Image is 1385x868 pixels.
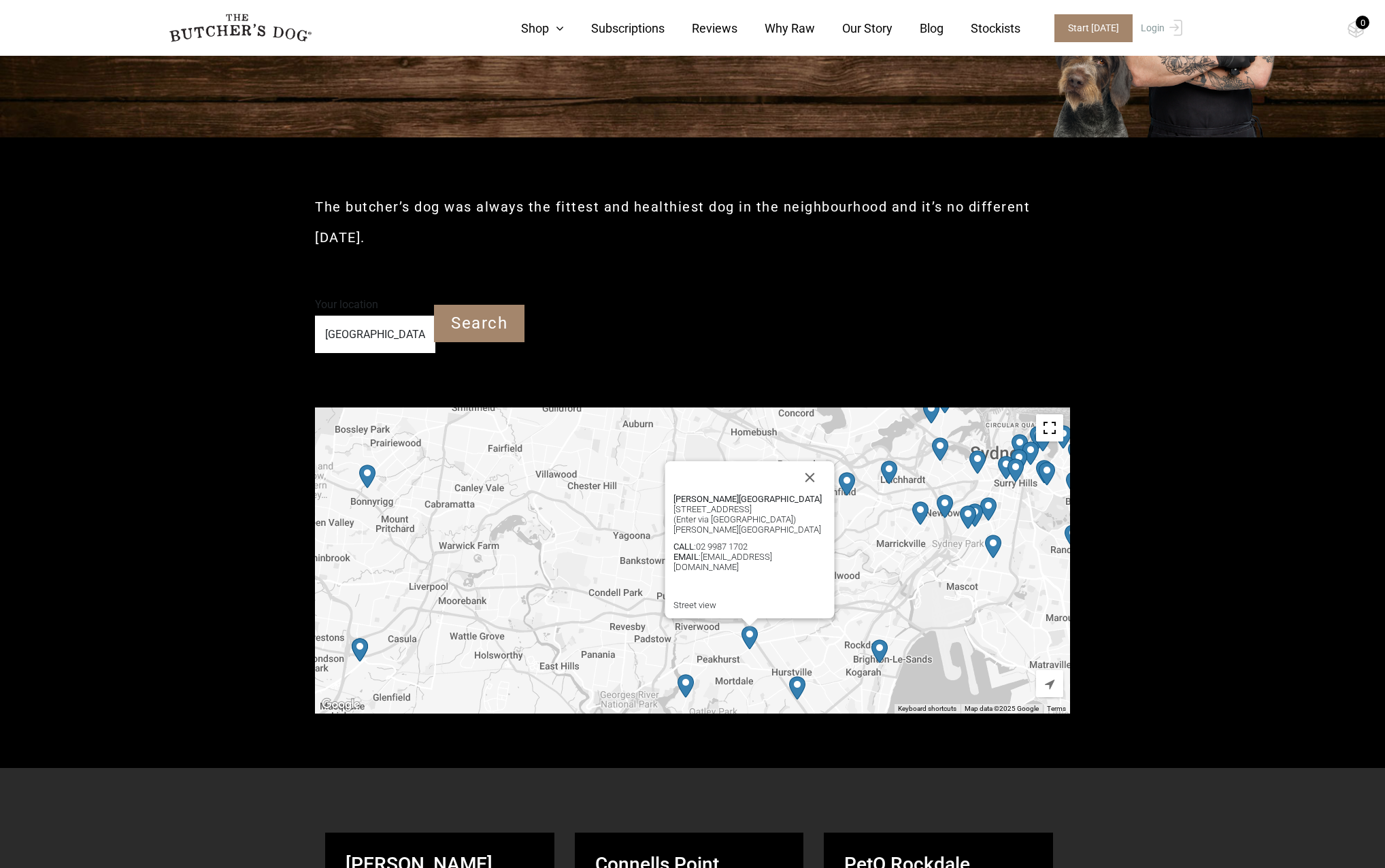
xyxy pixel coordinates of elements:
div: Petbarn – Roseberry [980,529,1007,564]
div: Pets Point [1029,422,1056,457]
strong: [PERSON_NAME][GEOGRAPHIC_DATA] [673,494,822,504]
span: : [673,541,827,552]
div: Pup N Pussy [1005,444,1033,478]
img: Google [318,696,363,714]
h2: The butcher’s dog was always the fittest and healthiest dog in the neighbourhood and it’s no diff... [315,192,1070,253]
span: (Enter via [GEOGRAPHIC_DATA]) [673,514,827,524]
a: Reviews [665,19,737,37]
div: Unique Wholefood [875,455,903,490]
img: TBD_Cart-Empty.png [1348,20,1365,38]
div: Lugarno Gourmet Meats [672,669,699,703]
a: Street view [673,600,716,610]
span: [STREET_ADDRESS] [673,504,827,514]
a: Our Story [815,19,892,37]
input: Search [434,305,524,342]
div: Harris Farm Markets – Broadway (Treats Only) [964,445,991,480]
div: Paws4friends [1006,429,1033,463]
div: Petbarn – Rozelle [918,395,945,429]
a: Why Raw [737,19,815,37]
span: Start [DATE] [1054,14,1133,42]
div: PetO Alexandria [975,492,1002,527]
button: Keyboard shortcuts [898,704,956,714]
a: Get Directions [673,581,779,600]
div: Dogue Bondi Junction [1061,466,1088,501]
span: : [673,552,827,572]
a: [EMAIL_ADDRESS][DOMAIN_NAME] [673,552,772,572]
a: Subscriptions [564,19,665,37]
div: Dogs in Town [1031,454,1058,489]
a: Shop [494,19,564,37]
button: Toggle fullscreen view [1036,414,1063,441]
div: Petbarn – Surry Hills [992,450,1020,485]
div: QE Foodstores Paddington [1033,456,1061,491]
div: Petbarn – Casula [346,633,373,667]
a: Open this area in Google Maps (opens a new window) [318,696,363,714]
div: Petbarn – Alexandria [961,498,988,533]
div: PetO Ashfield [833,467,861,501]
span:  [1045,678,1054,690]
div: PetO Rockdale [866,634,893,669]
a: Start [DATE] [1041,14,1137,42]
div: Petbarn – Double Bay [1063,435,1090,470]
a: Terms [1047,705,1066,712]
div: QE Foodstores Newtown [931,489,958,524]
div: PetO Annandale [927,432,954,467]
div: Petbarn – Potts Point [1024,420,1052,455]
a: 02 9987 1702 [696,541,748,552]
span: [PERSON_NAME][GEOGRAPHIC_DATA] [673,524,827,535]
a: Stockists [944,19,1020,37]
div: QE Foodstores – Darlinghurst [1017,436,1044,471]
span: Map data ©2025 Google [965,705,1039,712]
div: PetO Randwick [1059,519,1086,554]
button: Close [794,461,827,494]
div: Dogs in Town [907,496,934,531]
strong: CALL [673,541,694,552]
div: Connells Point Veterinary Clinic [784,671,811,705]
div: Petbarn – Bonnyrigg [354,459,381,494]
strong: EMAIL [673,552,699,562]
div: Richie’s Cafe [1050,420,1077,454]
div: 0 [1356,16,1369,29]
div: Dogs @ Play [1002,453,1029,488]
a: Blog [892,19,944,37]
div: Dogs In Town [954,500,982,535]
a: Login [1137,14,1182,42]
div: PetO Beverly Hills [736,620,763,655]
